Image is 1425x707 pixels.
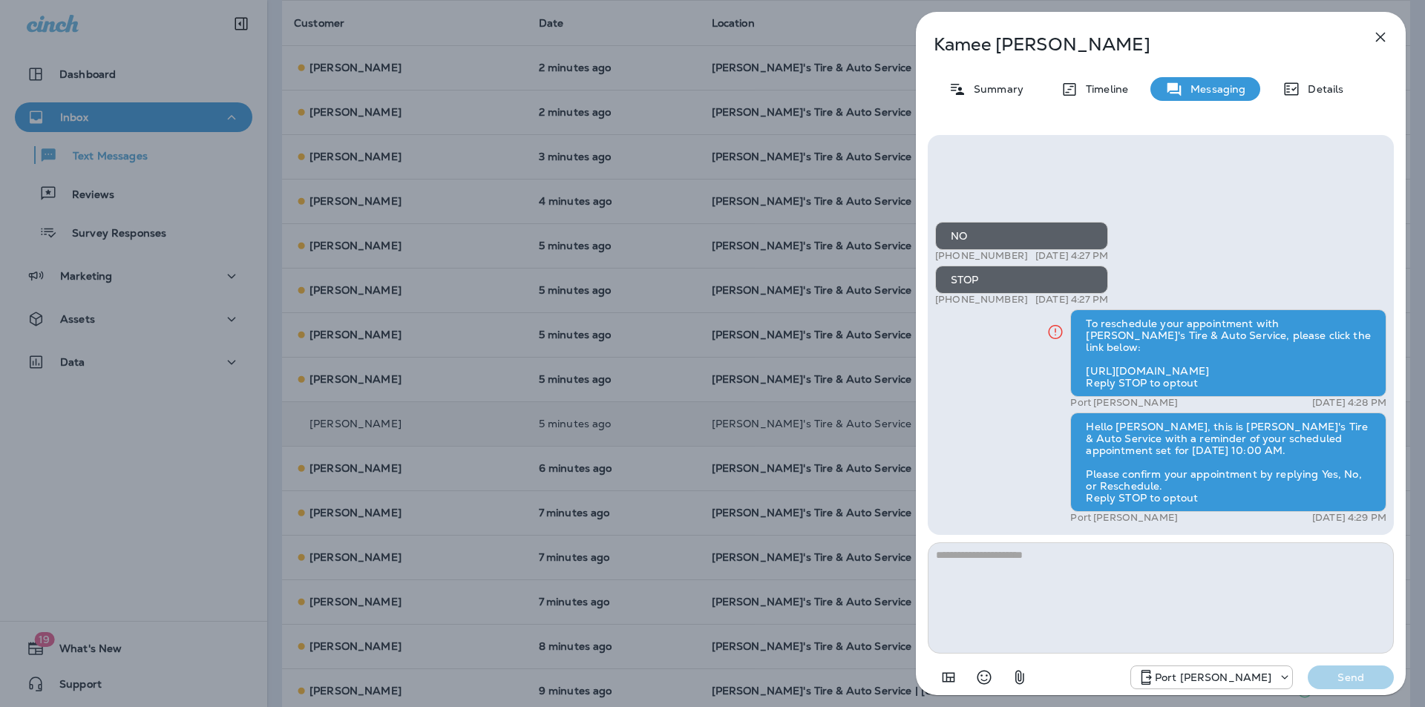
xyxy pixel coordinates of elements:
button: Click for more info [1041,317,1070,347]
p: Timeline [1078,83,1128,95]
div: +1 (225) 372-6788 [1131,668,1293,686]
p: Summary [966,83,1023,95]
p: [DATE] 4:27 PM [1035,294,1108,306]
p: Kamee [PERSON_NAME] [934,34,1339,55]
button: Select an emoji [969,662,999,692]
p: Port [PERSON_NAME] [1070,512,1178,524]
p: Port [PERSON_NAME] [1155,671,1272,683]
p: [DATE] 4:28 PM [1312,397,1386,409]
p: Messaging [1183,83,1245,95]
p: [DATE] 4:29 PM [1312,512,1386,524]
div: NO [935,222,1108,250]
div: To reschedule your appointment with [PERSON_NAME]'s Tire & Auto Service, please click the link be... [1070,309,1386,397]
p: Details [1300,83,1343,95]
p: [PHONE_NUMBER] [935,294,1028,306]
p: [PHONE_NUMBER] [935,250,1028,262]
p: [DATE] 4:27 PM [1035,250,1108,262]
div: STOP [935,266,1108,294]
button: Add in a premade template [934,662,963,692]
div: Hello [PERSON_NAME], this is [PERSON_NAME]'s Tire & Auto Service with a reminder of your schedule... [1070,412,1386,512]
p: Port [PERSON_NAME] [1070,397,1178,409]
